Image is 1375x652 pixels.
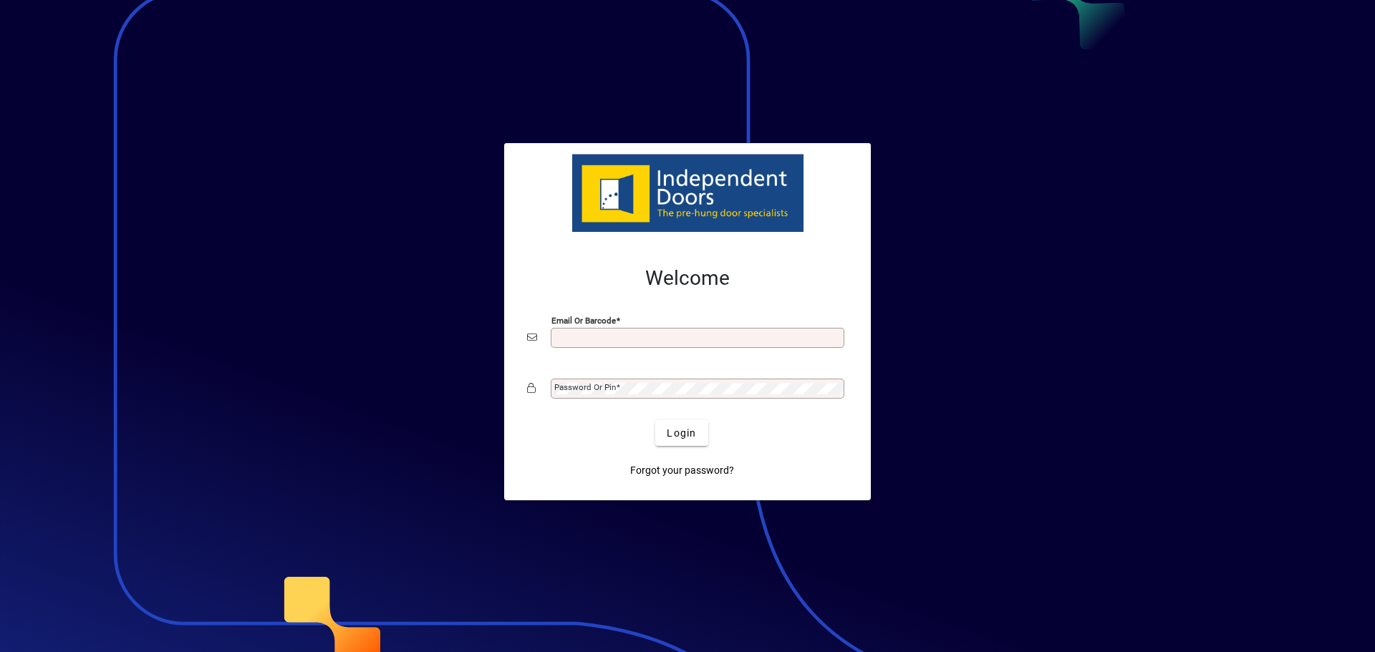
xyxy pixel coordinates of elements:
span: Forgot your password? [630,463,734,478]
span: Login [667,426,696,441]
h2: Welcome [527,266,848,291]
mat-label: Email or Barcode [551,316,616,326]
a: Forgot your password? [624,457,740,483]
mat-label: Password or Pin [554,382,616,392]
button: Login [655,420,708,446]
